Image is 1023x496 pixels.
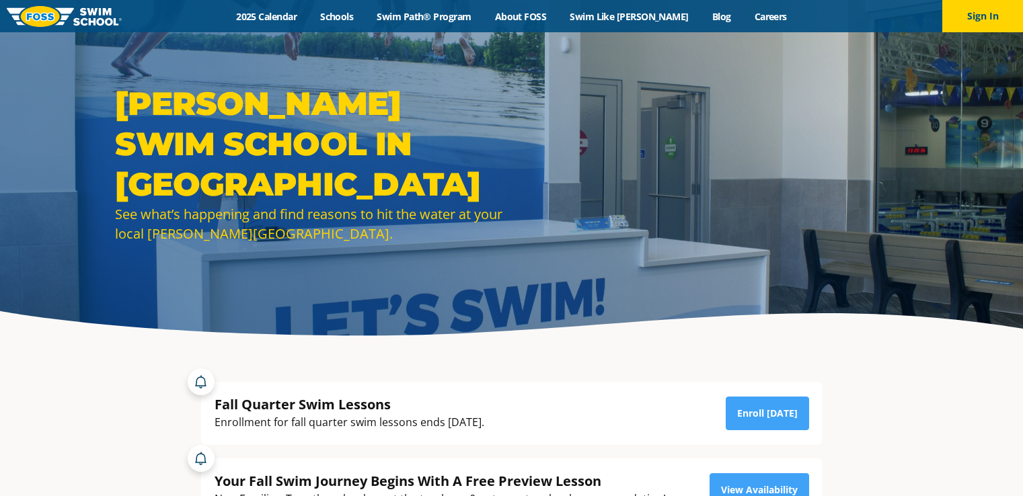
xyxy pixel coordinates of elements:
a: Blog [700,10,743,23]
a: Swim Path® Program [365,10,483,23]
a: Careers [743,10,798,23]
a: Schools [309,10,365,23]
a: Enroll [DATE] [726,397,809,430]
a: About FOSS [483,10,558,23]
h1: [PERSON_NAME] Swim School in [GEOGRAPHIC_DATA] [115,83,505,204]
div: Enrollment for fall quarter swim lessons ends [DATE]. [215,413,484,431]
div: See what’s happening and find reasons to hit the water at your local [PERSON_NAME][GEOGRAPHIC_DATA]. [115,204,505,243]
div: Your Fall Swim Journey Begins With A Free Preview Lesson [215,472,666,490]
img: FOSS Swim School Logo [7,6,122,27]
a: 2025 Calendar [225,10,309,23]
div: Fall Quarter Swim Lessons [215,395,484,413]
a: Swim Like [PERSON_NAME] [558,10,701,23]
